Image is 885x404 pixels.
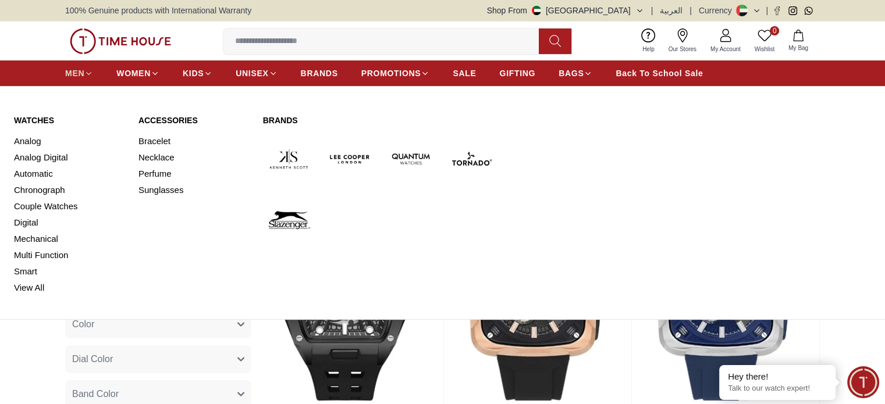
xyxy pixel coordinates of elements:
span: My Bag [784,44,813,52]
a: Watches [14,115,125,126]
a: UNISEX [236,63,277,84]
a: Multi Function [14,247,125,263]
button: Shop From[GEOGRAPHIC_DATA] [487,5,644,16]
img: Kenneth Scott [263,133,315,185]
span: KIDS [183,67,204,79]
span: 0 [770,26,779,35]
a: Back To School Sale [616,63,703,84]
img: ... [70,28,171,54]
a: BAGS [559,63,592,84]
a: Facebook [773,6,781,15]
a: PROMOTIONS [361,63,430,84]
span: WOMEN [116,67,151,79]
a: KIDS [183,63,212,84]
a: MEN [65,63,93,84]
a: SALE [453,63,476,84]
a: Mechanical [14,231,125,247]
a: Our Stores [662,26,703,56]
a: BRANDS [301,63,338,84]
span: Band Color [72,387,119,401]
span: Color [72,317,94,331]
button: العربية [660,5,683,16]
a: Help [635,26,662,56]
span: UNISEX [236,67,268,79]
button: My Bag [781,27,815,55]
p: Talk to our watch expert! [728,384,827,394]
a: Automatic [14,166,125,182]
span: GIFTING [499,67,535,79]
a: View All [14,280,125,296]
a: Couple Watches [14,198,125,214]
a: Brands [263,115,498,126]
button: Dial Color [65,345,251,373]
img: Slazenger [263,194,315,246]
div: Currency [699,5,737,16]
span: PROMOTIONS [361,67,421,79]
span: | [651,5,653,16]
a: WOMEN [116,63,159,84]
a: Whatsapp [804,6,813,15]
span: My Account [706,45,745,53]
a: Accessories [138,115,249,126]
span: BAGS [559,67,584,79]
a: Necklace [138,149,249,166]
a: Digital [14,214,125,231]
span: | [766,5,768,16]
span: SALE [453,67,476,79]
span: | [689,5,692,16]
a: Smart [14,263,125,280]
a: Chronograph [14,182,125,198]
span: 100% Genuine products with International Warranty [65,5,251,16]
a: GIFTING [499,63,535,84]
img: Tornado [446,133,497,185]
button: Color [65,310,251,338]
div: Chat Widget [847,366,879,398]
a: Sunglasses [138,182,249,198]
img: Quantum [385,133,437,185]
a: Analog [14,133,125,149]
span: BRANDS [301,67,338,79]
a: Bracelet [138,133,249,149]
span: Wishlist [750,45,779,53]
span: Dial Color [72,352,113,366]
a: Instagram [788,6,797,15]
a: 0Wishlist [748,26,781,56]
div: Hey there! [728,371,827,382]
img: Lee Cooper [324,133,376,185]
span: MEN [65,67,84,79]
a: Analog Digital [14,149,125,166]
a: Perfume [138,166,249,182]
img: United Arab Emirates [532,6,541,15]
span: Our Stores [664,45,701,53]
span: Back To School Sale [616,67,703,79]
span: Help [638,45,659,53]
